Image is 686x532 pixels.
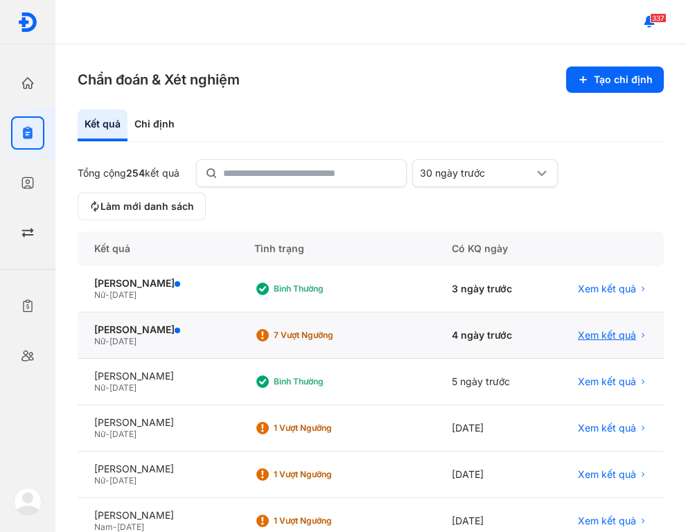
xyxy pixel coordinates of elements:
[94,336,105,346] span: Nữ
[274,515,385,526] div: 1 Vượt ngưỡng
[78,70,240,89] h3: Chẩn đoán & Xét nghiệm
[238,231,435,266] div: Tình trạng
[17,12,38,33] img: logo
[94,416,221,429] div: [PERSON_NAME]
[420,167,534,179] div: 30 ngày trước
[109,475,137,486] span: [DATE]
[105,429,109,439] span: -
[578,375,636,388] span: Xem kết quả
[274,469,385,480] div: 1 Vượt ngưỡng
[274,423,385,434] div: 1 Vượt ngưỡng
[94,370,221,382] div: [PERSON_NAME]
[109,429,137,439] span: [DATE]
[14,488,42,515] img: logo
[94,463,221,475] div: [PERSON_NAME]
[94,475,105,486] span: Nữ
[117,522,144,532] span: [DATE]
[274,330,385,341] div: 7 Vượt ngưỡng
[127,109,182,141] div: Chỉ định
[578,329,636,342] span: Xem kết quả
[94,509,221,522] div: [PERSON_NAME]
[78,167,179,179] div: Tổng cộng kết quả
[105,290,109,300] span: -
[105,475,109,486] span: -
[435,266,545,312] div: 3 ngày trước
[78,231,238,266] div: Kết quả
[78,109,127,141] div: Kết quả
[274,283,385,294] div: Bình thường
[105,382,109,393] span: -
[435,312,545,359] div: 4 ngày trước
[94,323,221,336] div: [PERSON_NAME]
[78,193,206,220] button: Làm mới danh sách
[435,231,545,266] div: Có KQ ngày
[109,290,137,300] span: [DATE]
[109,382,137,393] span: [DATE]
[94,290,105,300] span: Nữ
[126,167,145,179] span: 254
[650,13,667,23] span: 337
[105,336,109,346] span: -
[100,200,194,213] span: Làm mới danh sách
[578,422,636,434] span: Xem kết quả
[578,283,636,295] span: Xem kết quả
[435,359,545,405] div: 5 ngày trước
[109,336,137,346] span: [DATE]
[566,66,664,93] button: Tạo chỉ định
[578,515,636,527] span: Xem kết quả
[113,522,117,532] span: -
[435,452,545,498] div: [DATE]
[94,277,221,290] div: [PERSON_NAME]
[274,376,385,387] div: Bình thường
[435,405,545,452] div: [DATE]
[94,522,113,532] span: Nam
[94,382,105,393] span: Nữ
[94,429,105,439] span: Nữ
[578,468,636,481] span: Xem kết quả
